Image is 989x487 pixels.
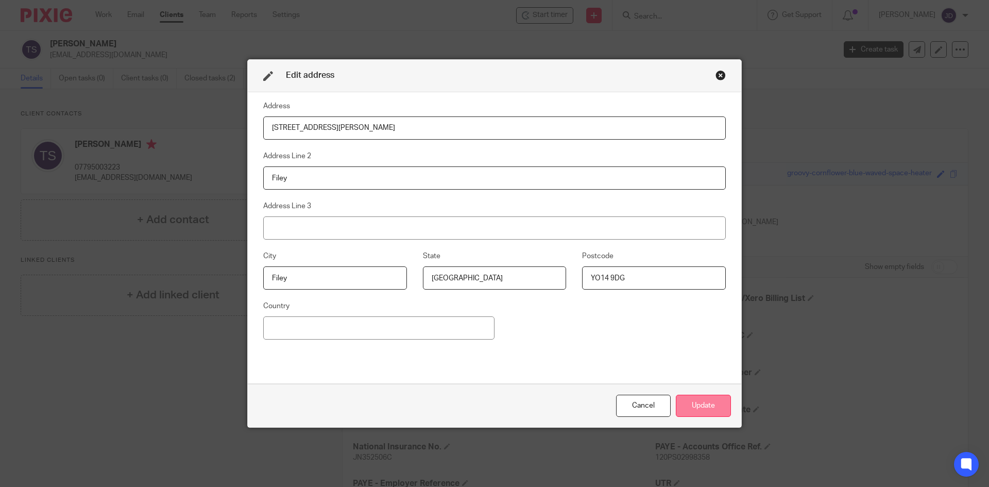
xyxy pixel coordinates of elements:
div: Close this dialog window [616,395,671,417]
label: Address Line 3 [263,201,311,211]
label: Address Line 2 [263,151,311,161]
label: State [423,251,440,261]
label: Country [263,301,289,311]
label: Address [263,101,290,111]
label: Postcode [582,251,613,261]
span: Edit address [286,71,334,79]
div: Close this dialog window [715,70,726,80]
label: City [263,251,276,261]
button: Update [676,395,731,417]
